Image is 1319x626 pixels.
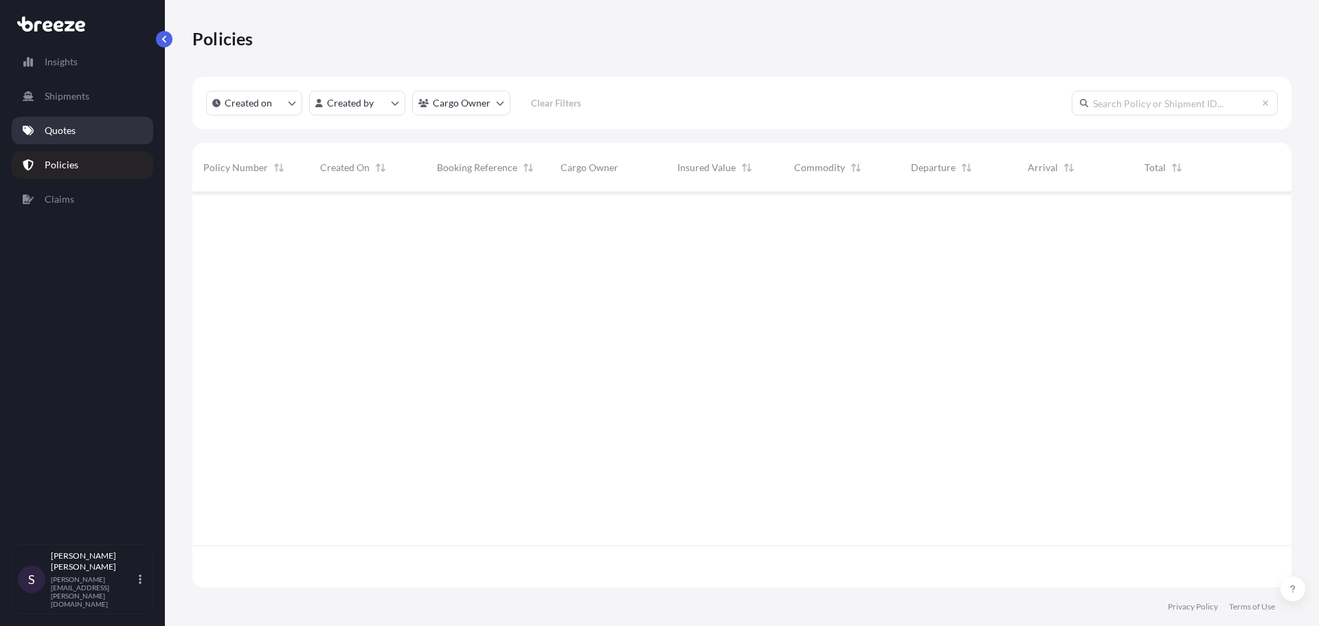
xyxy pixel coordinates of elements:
[1145,161,1166,175] span: Total
[911,161,956,175] span: Departure
[1028,161,1058,175] span: Arrival
[45,158,78,172] p: Policies
[372,159,389,176] button: Sort
[1061,159,1077,176] button: Sort
[677,161,736,175] span: Insured Value
[12,117,153,144] a: Quotes
[531,96,581,110] p: Clear Filters
[1168,601,1218,612] a: Privacy Policy
[794,161,845,175] span: Commodity
[28,572,35,586] span: S
[45,55,78,69] p: Insights
[1169,159,1185,176] button: Sort
[12,151,153,179] a: Policies
[561,161,618,175] span: Cargo Owner
[192,27,253,49] p: Policies
[1072,91,1278,115] input: Search Policy or Shipment ID...
[206,91,302,115] button: createdOn Filter options
[51,575,136,608] p: [PERSON_NAME][EMAIL_ADDRESS][PERSON_NAME][DOMAIN_NAME]
[271,159,287,176] button: Sort
[225,96,272,110] p: Created on
[437,161,517,175] span: Booking Reference
[45,124,76,137] p: Quotes
[203,161,268,175] span: Policy Number
[520,159,537,176] button: Sort
[12,48,153,76] a: Insights
[517,92,594,114] button: Clear Filters
[45,192,74,206] p: Claims
[12,186,153,213] a: Claims
[327,96,374,110] p: Created by
[739,159,755,176] button: Sort
[1229,601,1275,612] a: Terms of Use
[433,96,491,110] p: Cargo Owner
[848,159,864,176] button: Sort
[12,82,153,110] a: Shipments
[958,159,975,176] button: Sort
[320,161,370,175] span: Created On
[51,550,136,572] p: [PERSON_NAME] [PERSON_NAME]
[309,91,405,115] button: createdBy Filter options
[412,91,510,115] button: cargoOwner Filter options
[45,89,89,103] p: Shipments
